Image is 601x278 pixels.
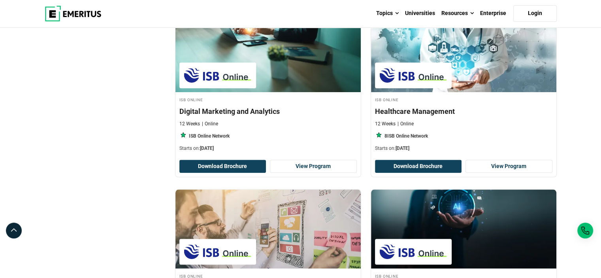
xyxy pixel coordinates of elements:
[375,145,552,152] p: Starts on:
[384,133,428,140] p: 8ISB Online Network
[371,13,556,156] a: Healthcare Course by ISB Online - September 30, 2025 ISB Online ISB Online Healthcare Management ...
[379,243,448,261] img: ISB Online
[179,145,357,152] p: Starts on:
[371,189,556,269] img: Leadership with AI | Online AI and Machine Learning Course
[175,13,361,92] img: Digital Marketing and Analytics | Online Digital Marketing Course
[189,133,230,140] p: ISB Online Network
[375,121,396,127] p: 12 Weeks
[175,13,361,156] a: Digital Marketing Course by ISB Online - September 30, 2025 ISB Online ISB Online Digital Marketi...
[375,96,552,103] h4: ISB Online
[183,243,252,261] img: ISB Online
[183,66,252,84] img: ISB Online
[465,160,552,173] a: View Program
[398,121,414,127] p: Online
[396,146,409,151] span: [DATE]
[175,189,361,269] img: Professional Certificate in Product Management | Online Project Management Course
[179,96,357,103] h4: ISB Online
[200,146,214,151] span: [DATE]
[179,121,200,127] p: 12 Weeks
[375,160,462,173] button: Download Brochure
[202,121,218,127] p: Online
[375,106,552,116] h4: Healthcare Management
[379,66,448,84] img: ISB Online
[179,160,266,173] button: Download Brochure
[270,160,357,173] a: View Program
[513,5,557,22] a: Login
[371,13,556,92] img: Healthcare Management | Online Healthcare Course
[179,106,357,116] h4: Digital Marketing and Analytics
